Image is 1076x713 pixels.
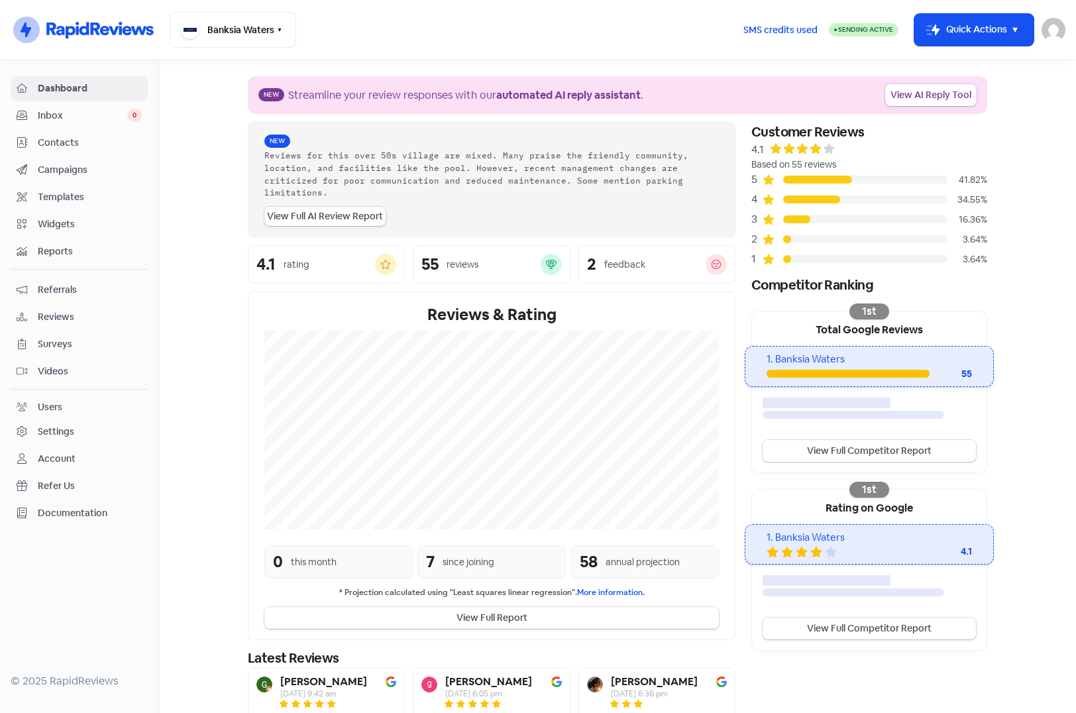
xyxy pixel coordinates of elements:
[11,395,148,419] a: Users
[264,207,386,226] a: View Full AI Review Report
[11,278,148,302] a: Referrals
[421,256,439,272] div: 55
[264,607,719,629] button: View Full Report
[273,550,283,574] div: 0
[284,258,309,272] div: rating
[763,618,976,639] a: View Full Competitor Report
[38,245,142,258] span: Reports
[264,149,719,199] div: Reviews for this over 50s village are mixed. Many praise the friendly community, location, and fa...
[838,25,893,34] span: Sending Active
[38,506,142,520] span: Documentation
[38,82,142,95] span: Dashboard
[170,12,296,48] button: Banksia Waters
[751,275,987,295] div: Competitor Ranking
[767,352,971,367] div: 1. Banksia Waters
[426,550,435,574] div: 7
[1042,18,1065,42] img: User
[751,172,762,188] div: 5
[11,474,148,498] a: Refer Us
[413,245,570,284] a: 55reviews
[280,690,367,698] div: [DATE] 9:42 am
[1020,660,1063,700] iframe: chat widget
[38,364,142,378] span: Videos
[752,311,987,346] div: Total Google Reviews
[751,142,764,158] div: 4.1
[611,677,698,687] b: [PERSON_NAME]
[914,14,1034,46] button: Quick Actions
[947,193,987,207] div: 34.55%
[248,245,405,284] a: 4.1rating
[248,648,735,668] div: Latest Reviews
[38,310,142,324] span: Reviews
[291,555,337,569] div: this month
[264,586,719,599] small: * Projection calculated using "Least squares linear regression".
[386,677,396,687] img: Image
[256,256,276,272] div: 4.1
[38,283,142,297] span: Referrals
[38,136,142,150] span: Contacts
[288,87,643,103] div: Streamline your review responses with our .
[38,163,142,177] span: Campaigns
[258,88,284,101] span: New
[11,447,148,471] a: Account
[280,677,367,687] b: [PERSON_NAME]
[947,173,987,187] div: 41.82%
[829,22,898,38] a: Sending Active
[11,103,148,128] a: Inbox 0
[11,332,148,356] a: Surveys
[604,258,645,272] div: feedback
[716,677,727,687] img: Image
[447,258,478,272] div: reviews
[751,122,987,142] div: Customer Reviews
[587,256,596,272] div: 2
[577,587,645,598] a: More information.
[127,109,142,122] span: 0
[849,303,889,319] div: 1st
[919,545,972,559] div: 4.1
[751,251,762,267] div: 1
[11,359,148,384] a: Videos
[264,303,719,327] div: Reviews & Rating
[38,109,127,123] span: Inbox
[767,530,971,545] div: 1. Banksia Waters
[947,252,987,266] div: 3.64%
[751,158,987,172] div: Based on 55 reviews
[611,690,698,698] div: [DATE] 6:36 pm
[751,231,762,247] div: 2
[11,131,148,155] a: Contacts
[264,135,290,148] span: New
[930,367,972,381] div: 55
[11,239,148,264] a: Reports
[445,677,532,687] b: [PERSON_NAME]
[443,555,494,569] div: since joining
[38,337,142,351] span: Surveys
[38,217,142,231] span: Widgets
[38,425,74,439] div: Settings
[885,84,977,106] a: View AI Reply Tool
[11,212,148,237] a: Widgets
[38,479,142,493] span: Refer Us
[849,482,889,498] div: 1st
[947,213,987,227] div: 16.36%
[947,233,987,247] div: 3.64%
[445,690,532,698] div: [DATE] 6:05 pm
[751,211,762,227] div: 3
[11,158,148,182] a: Campaigns
[578,245,735,284] a: 2feedback
[11,185,148,209] a: Templates
[38,190,142,204] span: Templates
[743,23,818,37] span: SMS credits used
[752,490,987,524] div: Rating on Google
[38,400,62,414] div: Users
[763,440,976,462] a: View Full Competitor Report
[580,550,598,574] div: 58
[587,677,603,692] img: Avatar
[606,555,680,569] div: annual projection
[11,419,148,444] a: Settings
[751,192,762,207] div: 4
[421,677,437,692] img: Avatar
[11,673,148,689] div: © 2025 RapidReviews
[256,677,272,692] img: Avatar
[496,88,641,102] b: automated AI reply assistant
[11,305,148,329] a: Reviews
